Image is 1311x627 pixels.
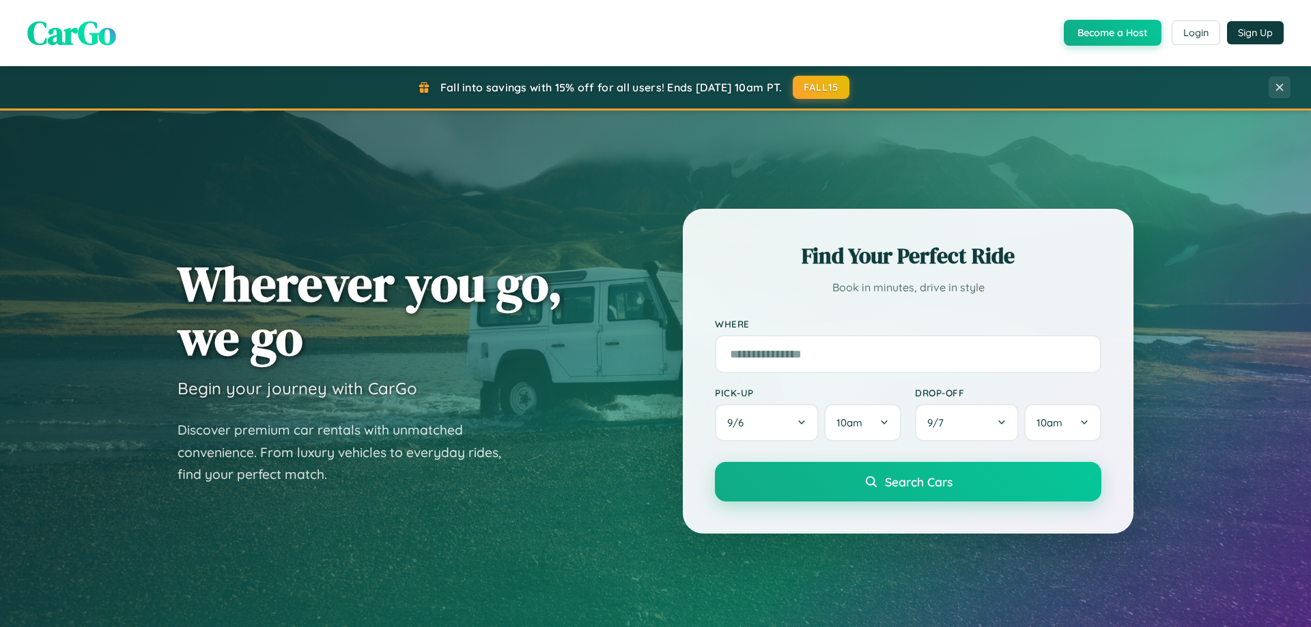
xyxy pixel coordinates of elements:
[1172,20,1220,45] button: Login
[27,10,116,55] span: CarGo
[915,404,1019,441] button: 9/7
[1037,416,1062,429] span: 10am
[715,387,901,398] label: Pick-up
[178,257,563,364] h1: Wherever you go, we go
[836,416,862,429] span: 10am
[715,318,1101,330] label: Where
[824,404,901,441] button: 10am
[178,378,417,398] h3: Begin your journey with CarGo
[715,404,819,441] button: 9/6
[793,76,850,99] button: FALL15
[715,278,1101,297] p: Book in minutes, drive in style
[1024,404,1101,441] button: 10am
[915,387,1101,398] label: Drop-off
[178,419,519,486] p: Discover premium car rentals with unmatched convenience. From luxury vehicles to everyday rides, ...
[927,416,950,429] span: 9 / 7
[715,241,1101,271] h2: Find Your Perfect Ride
[1227,21,1284,44] button: Sign Up
[440,81,783,94] span: Fall into savings with 15% off for all users! Ends [DATE] 10am PT.
[885,474,953,489] span: Search Cars
[1064,20,1161,46] button: Become a Host
[727,416,750,429] span: 9 / 6
[715,462,1101,501] button: Search Cars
